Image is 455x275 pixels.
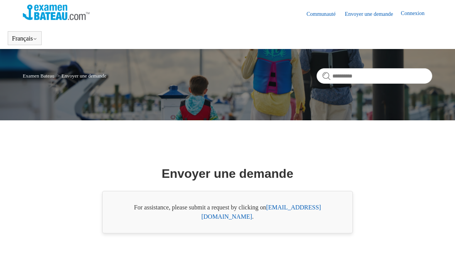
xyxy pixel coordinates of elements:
a: Communauté [307,10,343,18]
a: Envoyer une demande [345,10,401,18]
a: Examen Bateau [23,73,54,79]
a: Connexion [401,9,432,19]
li: Envoyer une demande [56,73,106,79]
div: Live chat [429,249,449,269]
a: [EMAIL_ADDRESS][DOMAIN_NAME] [201,204,321,220]
button: Français [12,35,37,42]
h1: Envoyer une demande [162,164,293,183]
img: Page d’accueil du Centre d’aide Examen Bateau [23,5,89,20]
input: Rechercher [317,68,432,84]
div: For assistance, please submit a request by clicking on . [102,191,353,233]
li: Examen Bateau [23,73,56,79]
